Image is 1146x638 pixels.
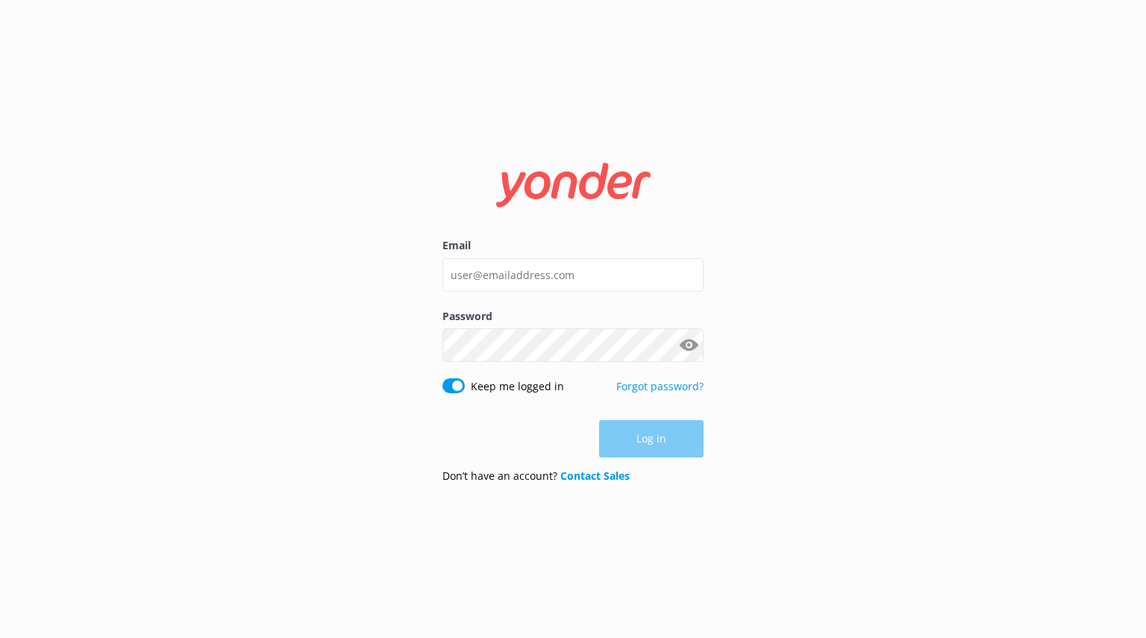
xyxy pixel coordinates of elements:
button: Show password [674,331,704,360]
label: Email [442,237,704,254]
a: Forgot password? [616,379,704,393]
label: Keep me logged in [471,378,564,395]
label: Password [442,308,704,325]
p: Don’t have an account? [442,468,630,484]
input: user@emailaddress.com [442,258,704,292]
a: Contact Sales [560,469,630,483]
